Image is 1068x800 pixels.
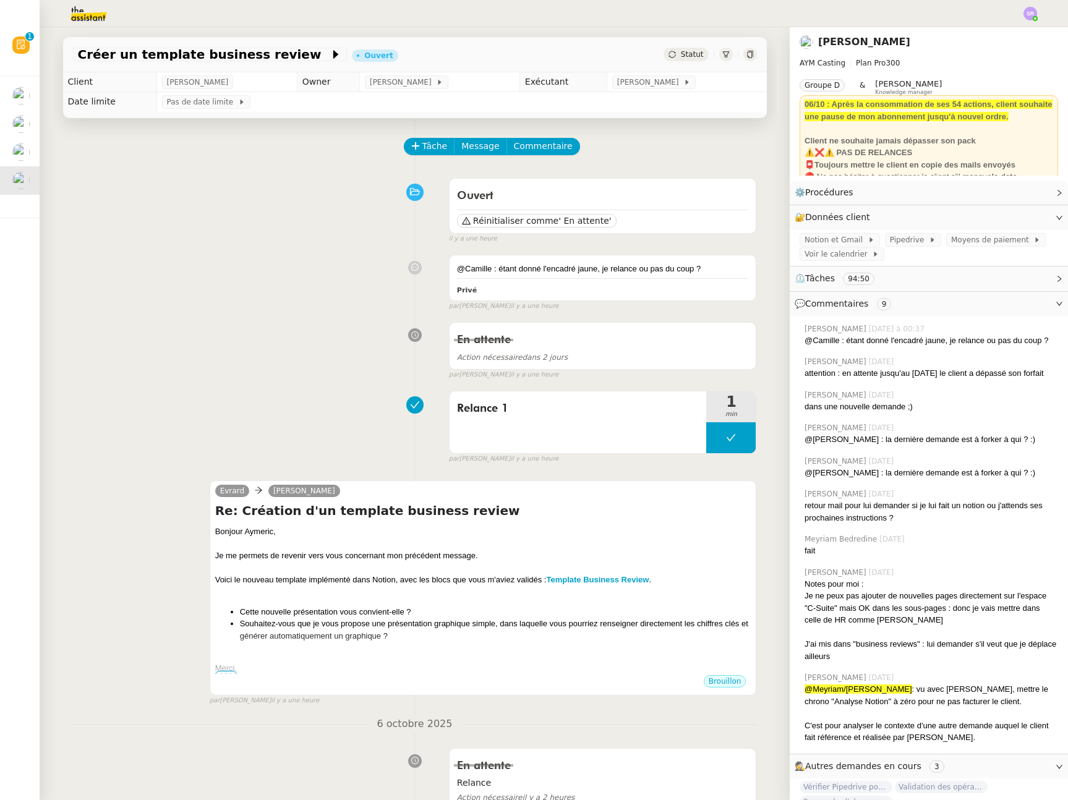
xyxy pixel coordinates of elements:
[869,567,897,578] span: [DATE]
[546,575,649,584] a: Template Business Review
[558,215,611,227] span: ' En attente'
[449,301,459,312] span: par
[805,672,869,683] span: [PERSON_NAME]
[449,454,559,464] small: [PERSON_NAME]
[449,370,559,380] small: [PERSON_NAME]
[805,500,1058,524] div: retour mail pour lui demander si je lui fait un notion ou j'attends ses prochaines instructions ?
[506,138,580,155] button: Commentaire
[790,266,1068,291] div: ⏲️Tâches 94:50
[681,50,704,59] span: Statut
[12,172,30,189] img: users%2F1PNv5soDtMeKgnH5onPMHqwjzQn1%2Favatar%2Fd0f44614-3c2d-49b8-95e9-0356969fcfd1
[875,89,933,96] span: Knowledge manager
[877,298,892,310] nz-tag: 9
[215,485,249,496] a: Evrard
[805,534,879,545] span: Meyriam Bedredine
[297,72,359,92] td: Owner
[800,781,892,793] span: Vérifier Pipedrive pour [PERSON_NAME]
[879,534,907,545] span: [DATE]
[457,286,477,294] b: Privé
[795,210,875,224] span: 🔐
[510,454,558,464] span: il y a une heure
[805,761,921,771] span: Autres demandes en cours
[457,776,749,790] span: Relance
[814,160,1015,169] strong: Toujours mettre le client en copie des mails envoyés
[805,299,868,309] span: Commentaires
[709,677,741,686] span: Brouillon
[869,422,897,433] span: [DATE]
[856,59,886,67] span: Plan Pro
[805,171,1053,195] div: 🔴 Ne pas hésiter à questionner le client s'il manque ou pour une demande
[364,52,393,59] div: Ouvert
[805,273,835,283] span: Tâches
[800,59,845,67] span: AYM Casting
[457,760,511,772] span: En attente
[12,143,30,161] img: users%2FpftfpH3HWzRMeZpe6E7kXDgO5SJ3%2Favatar%2Fa3cc7090-f8ed-4df9-82e0-3c63ac65f9dd
[790,754,1068,778] div: 🕵️Autres demandes en cours 3
[886,59,900,67] span: 300
[805,334,1058,347] div: @Camille : étant donné l'encadré jaune, je relance ou pas du coup ?
[790,181,1068,205] div: ⚙️Procédures
[869,456,897,467] span: [DATE]
[473,215,558,227] span: Réinitialiser comme
[795,761,949,771] span: 🕵️
[805,683,1058,707] div: : vu avec [PERSON_NAME], mettre le chrono "Analyse Notion" à zéro pour ne pas facturer le client.
[370,76,436,88] span: [PERSON_NAME]
[215,550,751,562] div: Je me permets de revenir vers vous concernant mon précédent message.
[951,234,1033,246] span: Moyens de paiement
[167,96,238,108] span: Pas de date limite
[929,760,944,773] nz-tag: 3
[818,36,910,48] a: [PERSON_NAME]
[12,116,30,133] img: users%2FcRgg4TJXLQWrBH1iwK9wYfCha1e2%2Favatar%2Fc9d2fa25-7b78-4dd4-b0f3-ccfa08be62e5
[800,79,845,91] nz-tag: Groupe D
[805,578,1058,590] div: Notes pour moi :
[449,301,559,312] small: [PERSON_NAME]
[240,606,751,618] li: Cette nouvelle présentation vous convient-elle ?
[240,618,751,642] li: Souhaitez-vous que je vous propose une présentation graphique simple, dans laquelle vous pourriez...
[167,76,229,88] span: [PERSON_NAME]
[215,526,751,538] div: Bonjour ﻿Aymeric﻿,
[268,485,340,496] a: [PERSON_NAME]
[805,638,1058,662] div: J'ai mis dans "business reviews" : lui demander s'il veut que je déplace ailleurs
[869,356,897,367] span: [DATE]
[457,353,568,362] span: dans 2 jours
[404,138,455,155] button: Tâche
[869,389,897,401] span: [DATE]
[805,389,869,401] span: [PERSON_NAME]
[457,399,699,418] span: Relance 1
[27,32,32,43] p: 1
[805,367,1058,380] div: attention : en attente jusqu'au [DATE] le client a dépassé son forfait
[12,87,30,104] img: users%2FcRgg4TJXLQWrBH1iwK9wYfCha1e2%2Favatar%2Fc9d2fa25-7b78-4dd4-b0f3-ccfa08be62e5
[25,32,34,41] nz-badge-sup: 1
[875,79,942,88] span: [PERSON_NAME]
[869,323,927,334] span: [DATE] à 00:37
[890,234,929,246] span: Pipedrive
[457,353,523,362] span: Action nécessaire
[457,263,749,275] div: @Camille : étant donné l'encadré jaune, je relance ou pas du coup ?
[869,672,897,683] span: [DATE]
[875,79,942,95] app-user-label: Knowledge manager
[805,248,872,260] span: Voir le calendrier
[805,356,869,367] span: [PERSON_NAME]
[805,488,869,500] span: [PERSON_NAME]
[805,433,1058,446] div: @[PERSON_NAME] : la dernière demande est à forker à qui ? :)
[805,323,869,334] span: [PERSON_NAME]
[215,502,751,519] h4: Re: Création d'un template business review
[210,696,320,706] small: [PERSON_NAME]
[1023,7,1037,20] img: svg
[519,72,607,92] td: Exécutant
[805,148,912,157] strong: ⚠️❌⚠️ PAS DE RELANCES
[795,185,859,200] span: ⚙️
[457,190,493,202] span: Ouvert
[215,574,751,586] div: Voici le nouveau template implémenté dans Notion, avec les blocs que vous m'aviez validés : .
[805,159,1053,171] div: 📮
[457,214,617,228] button: Réinitialiser comme' En attente'
[860,79,865,95] span: &
[805,567,869,578] span: [PERSON_NAME]
[843,273,874,285] nz-tag: 94:50
[805,136,976,145] strong: Client ne souhaite jamais dépasser son pack
[449,370,459,380] span: par
[706,409,756,420] span: min
[805,545,1058,557] div: fait
[215,662,751,674] div: Merci,
[367,716,463,733] span: 6 octobre 2025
